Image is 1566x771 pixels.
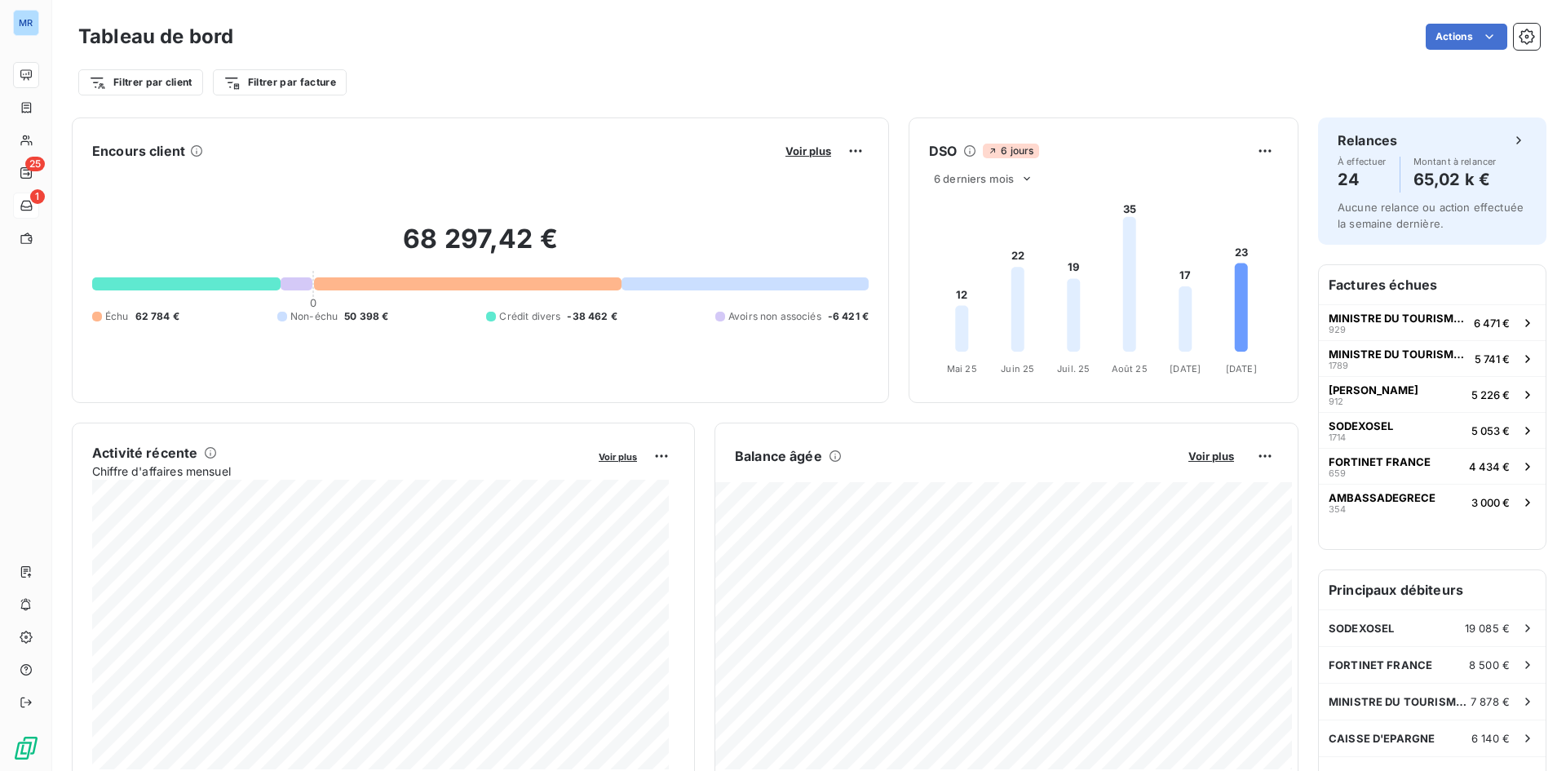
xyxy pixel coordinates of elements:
[1471,695,1510,708] span: 7 878 €
[1471,496,1510,509] span: 3 000 €
[1319,448,1546,484] button: FORTINET FRANCE6594 434 €
[1511,716,1550,755] iframe: Intercom live chat
[1319,412,1546,448] button: SODEXOSEL17145 053 €
[1319,376,1546,412] button: [PERSON_NAME]9125 226 €
[1329,397,1343,406] span: 912
[781,144,836,158] button: Voir plus
[213,69,347,95] button: Filtrer par facture
[785,144,831,157] span: Voir plus
[1329,419,1393,432] span: SODEXOSEL
[1319,265,1546,304] h6: Factures échues
[1319,570,1546,609] h6: Principaux débiteurs
[1329,432,1346,442] span: 1714
[135,309,179,324] span: 62 784 €
[735,446,822,466] h6: Balance âgée
[1338,201,1524,230] span: Aucune relance ou action effectuée la semaine dernière.
[1413,166,1497,193] h4: 65,02 k €
[934,172,1014,185] span: 6 derniers mois
[1319,484,1546,520] button: AMBASSADEGRECE3543 000 €
[105,309,129,324] span: Échu
[828,309,869,324] span: -6 421 €
[1329,491,1435,504] span: AMBASSADEGRECE
[1329,361,1348,370] span: 1789
[1226,363,1257,374] tspan: [DATE]
[947,363,977,374] tspan: Mai 25
[310,296,316,309] span: 0
[1319,340,1546,376] button: MINISTRE DU TOURISME DE [GEOGRAPHIC_DATA]17895 741 €
[1329,468,1346,478] span: 659
[1057,363,1090,374] tspan: Juil. 25
[92,141,185,161] h6: Encours client
[78,22,233,51] h3: Tableau de bord
[929,141,957,161] h6: DSO
[344,309,388,324] span: 50 398 €
[1471,424,1510,437] span: 5 053 €
[1329,732,1435,745] span: CAISSE D'EPARGNE
[78,69,203,95] button: Filtrer par client
[92,223,869,272] h2: 68 297,42 €
[1329,383,1418,397] span: [PERSON_NAME]
[1329,455,1431,468] span: FORTINET FRANCE
[25,157,45,171] span: 25
[1338,166,1387,193] h4: 24
[1183,449,1239,463] button: Voir plus
[1170,363,1201,374] tspan: [DATE]
[290,309,338,324] span: Non-échu
[1329,504,1346,514] span: 354
[728,309,821,324] span: Avoirs non associés
[1413,157,1497,166] span: Montant à relancer
[1338,131,1397,150] h6: Relances
[30,189,45,204] span: 1
[1471,388,1510,401] span: 5 226 €
[1471,732,1510,745] span: 6 140 €
[13,735,39,761] img: Logo LeanPay
[1329,658,1432,671] span: FORTINET FRANCE
[1329,312,1467,325] span: MINISTRE DU TOURISME DE [GEOGRAPHIC_DATA]
[1319,304,1546,340] button: MINISTRE DU TOURISME DE [GEOGRAPHIC_DATA]9296 471 €
[599,451,637,463] span: Voir plus
[1188,450,1234,463] span: Voir plus
[567,309,617,324] span: -38 462 €
[983,144,1038,158] span: 6 jours
[1474,317,1510,330] span: 6 471 €
[13,10,39,36] div: MR
[1426,24,1507,50] button: Actions
[1001,363,1034,374] tspan: Juin 25
[1469,658,1510,671] span: 8 500 €
[1329,348,1468,361] span: MINISTRE DU TOURISME DE [GEOGRAPHIC_DATA]
[594,449,642,463] button: Voir plus
[1329,622,1394,635] span: SODEXOSEL
[1338,157,1387,166] span: À effectuer
[1329,325,1346,335] span: 929
[1465,622,1510,635] span: 19 085 €
[499,309,560,324] span: Crédit divers
[1112,363,1148,374] tspan: Août 25
[1469,460,1510,473] span: 4 434 €
[1329,695,1471,708] span: MINISTRE DU TOURISME DE [GEOGRAPHIC_DATA]
[1475,352,1510,366] span: 5 741 €
[92,443,197,463] h6: Activité récente
[92,463,587,480] span: Chiffre d'affaires mensuel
